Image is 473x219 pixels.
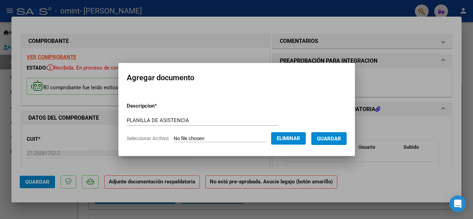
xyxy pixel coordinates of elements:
[277,135,300,142] span: Eliminar
[317,136,341,142] span: Guardar
[449,195,466,212] div: Open Intercom Messenger
[127,102,193,110] p: Descripcion
[311,132,347,145] button: Guardar
[271,132,306,145] button: Eliminar
[127,71,347,84] h2: Agregar documento
[127,136,169,141] span: Seleccionar Archivo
